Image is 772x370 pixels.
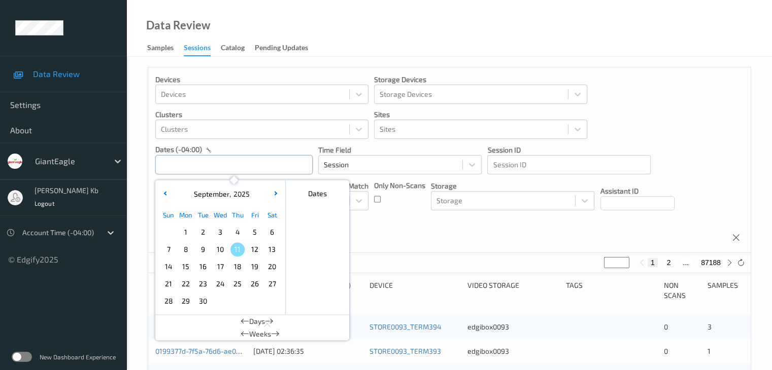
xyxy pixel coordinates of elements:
a: Pending Updates [255,41,318,55]
div: Sessions [184,43,211,56]
div: Choose Sunday August 31 of 2025 [160,224,177,241]
a: STORE0093_TERM394 [370,322,442,331]
p: Session ID [487,145,651,155]
div: Thu [229,206,246,224]
span: 14 [161,260,176,274]
div: Choose Wednesday September 03 of 2025 [212,224,229,241]
span: 17 [213,260,227,274]
p: Devices [155,75,368,85]
div: Choose Wednesday September 10 of 2025 [212,241,229,258]
div: Sat [263,206,281,224]
div: Samples [707,280,744,301]
div: Choose Friday September 19 of 2025 [246,258,263,275]
div: Choose Monday September 22 of 2025 [177,275,194,292]
span: 23 [196,277,210,291]
span: 2025 [231,190,250,198]
div: Choose Friday September 05 of 2025 [246,224,263,241]
div: Video Storage [467,280,558,301]
div: Choose Wednesday September 17 of 2025 [212,258,229,275]
div: Dates [286,184,349,203]
div: Choose Thursday September 18 of 2025 [229,258,246,275]
div: Mon [177,206,194,224]
span: 16 [196,260,210,274]
div: Choose Tuesday September 30 of 2025 [194,292,212,310]
span: 0 [664,322,668,331]
span: 10 [213,242,227,256]
span: 18 [230,260,245,274]
div: Choose Monday September 29 of 2025 [177,292,194,310]
div: Choose Wednesday October 01 of 2025 [212,292,229,310]
span: 12 [248,242,262,256]
div: Catalog [221,43,245,55]
span: 9 [196,242,210,256]
span: 8 [179,242,193,256]
div: Choose Saturday October 04 of 2025 [263,292,281,310]
span: 24 [213,277,227,291]
div: Choose Friday September 12 of 2025 [246,241,263,258]
span: 7 [161,242,176,256]
div: Choose Thursday September 04 of 2025 [229,224,246,241]
span: 19 [248,260,262,274]
span: 30 [196,294,210,308]
span: 2 [196,225,210,239]
div: Choose Thursday September 25 of 2025 [229,275,246,292]
span: Weeks [249,329,271,339]
p: Only Non-Scans [374,180,425,191]
div: edgibox0093 [467,322,558,332]
p: Sites [374,109,587,120]
p: Storage Devices [374,75,587,85]
span: 11 [230,242,245,256]
span: September [191,190,229,198]
div: Choose Tuesday September 02 of 2025 [194,224,212,241]
a: Catalog [221,41,255,55]
span: 0 [664,347,668,355]
button: ... [680,258,692,267]
span: 26 [248,277,262,291]
div: edgibox0093 [467,346,558,356]
button: 87188 [698,258,724,267]
span: 3 [707,322,711,331]
div: Device [370,280,460,301]
div: Sun [160,206,177,224]
div: [DATE] 02:36:35 [253,346,362,356]
div: Pending Updates [255,43,308,55]
div: Choose Wednesday September 24 of 2025 [212,275,229,292]
div: Non Scans [664,280,700,301]
div: Choose Sunday September 21 of 2025 [160,275,177,292]
div: Choose Tuesday September 09 of 2025 [194,241,212,258]
div: Wed [212,206,229,224]
div: Choose Sunday September 14 of 2025 [160,258,177,275]
span: 25 [230,277,245,291]
p: Time Field [318,145,482,155]
div: Choose Monday September 15 of 2025 [177,258,194,275]
div: , [191,189,250,199]
div: Choose Friday October 03 of 2025 [246,292,263,310]
span: 6 [265,225,279,239]
span: 28 [161,294,176,308]
div: Choose Tuesday September 16 of 2025 [194,258,212,275]
div: Choose Saturday September 27 of 2025 [263,275,281,292]
span: 15 [179,260,193,274]
span: 5 [248,225,262,239]
div: Data Review [146,20,210,30]
div: Choose Thursday October 02 of 2025 [229,292,246,310]
a: Samples [147,41,184,55]
span: 22 [179,277,193,291]
div: Choose Saturday September 20 of 2025 [263,258,281,275]
a: Sessions [184,41,221,56]
p: Clusters [155,109,368,120]
p: dates (-04:00) [155,144,202,155]
span: 1 [179,225,193,239]
div: Tags [566,280,657,301]
div: Tue [194,206,212,224]
div: Choose Monday September 08 of 2025 [177,241,194,258]
div: Choose Sunday September 07 of 2025 [160,241,177,258]
span: 3 [213,225,227,239]
div: Choose Thursday September 11 of 2025 [229,241,246,258]
div: Choose Saturday September 13 of 2025 [263,241,281,258]
button: 1 [648,258,658,267]
a: STORE0093_TERM393 [370,347,441,355]
span: 21 [161,277,176,291]
div: Choose Saturday September 06 of 2025 [263,224,281,241]
span: 27 [265,277,279,291]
